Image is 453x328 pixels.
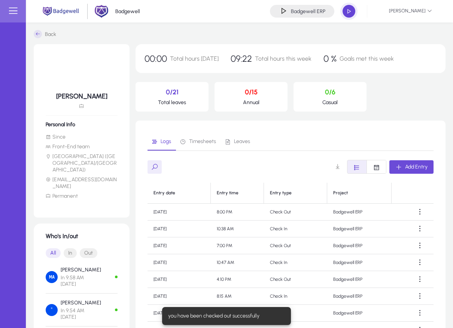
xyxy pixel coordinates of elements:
th: Entry time [211,183,264,204]
span: In 9:58 AM [DATE] [61,274,101,287]
td: Badgewell ERP [327,204,392,221]
p: 0/15 [221,88,282,96]
span: Logs [161,139,171,144]
div: Entry date [153,190,204,196]
p: Badgewell [115,8,140,15]
td: 8:15 AM [211,288,264,305]
li: Front-End team [46,143,118,150]
td: Badgewell ERP [327,271,392,288]
td: [DATE] [148,237,211,254]
td: Check Out [264,271,327,288]
img: main.png [41,6,80,16]
td: 10:47 AM [211,254,264,271]
p: Casual [300,99,361,106]
img: Ahmed Halawa [46,304,58,316]
img: 2.png [94,4,109,18]
div: Entry date [153,190,175,196]
h5: [PERSON_NAME] [46,92,118,100]
span: In 9:54 AM [DATE] [61,307,101,320]
img: Mohamed Aboelmagd [46,271,58,283]
h6: Personal Info [46,121,118,128]
h4: Badgewell ERP [291,8,325,15]
p: 0/21 [142,88,203,96]
td: Check Out [264,204,327,221]
td: Badgewell ERP [327,254,392,271]
p: Total leaves [142,99,203,106]
img: 39.jpeg [373,5,386,18]
td: 8:00 PM [211,204,264,221]
td: Check In [264,221,327,237]
button: [PERSON_NAME] [367,4,438,18]
td: [DATE] [148,288,211,305]
td: Badgewell ERP [327,288,392,305]
span: Leaves [234,139,250,144]
li: Since [46,134,118,140]
span: 09:22 [231,53,252,64]
div: Project [333,190,385,196]
button: Out [80,248,97,258]
span: [PERSON_NAME] [373,5,432,18]
span: Total hours this week [255,55,311,62]
td: [DATE] [148,254,211,271]
a: Timesheets [176,133,221,151]
span: 0 % [323,53,337,64]
span: 00:00 [145,53,167,64]
td: [DATE] [148,305,211,322]
p: [PERSON_NAME] [61,300,101,306]
img: 39.jpeg [67,56,97,86]
span: Goals met this week [340,55,394,62]
p: [PERSON_NAME] [61,267,101,273]
li: [EMAIL_ADDRESS][DOMAIN_NAME] [46,176,118,190]
a: Back [34,30,56,38]
h1: Who's In/out [46,233,118,240]
li: Permanent [46,193,118,200]
p: Annual [221,99,282,106]
td: [DATE] [148,271,211,288]
a: Leaves [221,133,255,151]
td: [DATE] [148,204,211,221]
td: Check In [264,288,327,305]
td: 4:10 PM [211,271,264,288]
td: 10:38 AM [211,221,264,237]
div: Entry type [270,190,292,196]
td: [DATE] [148,221,211,237]
span: Total hours [DATE] [170,55,219,62]
mat-button-toggle-group: Font Style [347,160,386,174]
td: Check Out [264,305,327,322]
td: 7:00 PM [211,237,264,254]
a: Logs [148,133,176,151]
div: Project [333,190,348,196]
mat-button-toggle-group: Font Style [46,246,118,261]
p: 0/6 [300,88,361,96]
td: Check Out [264,237,327,254]
div: Entry type [270,190,321,196]
td: Badgewell ERP [327,221,392,237]
button: All [46,248,61,258]
button: Add Entry [389,160,434,174]
div: you have been checked out successfully [162,307,288,325]
span: Add Entry [405,164,428,170]
button: In [64,248,77,258]
td: Badgewell ERP [327,237,392,254]
td: Badgewell ERP [327,305,392,322]
td: Check In [264,254,327,271]
span: Timesheets [189,139,216,144]
li: [GEOGRAPHIC_DATA] ([GEOGRAPHIC_DATA]/[GEOGRAPHIC_DATA]) [46,153,118,173]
